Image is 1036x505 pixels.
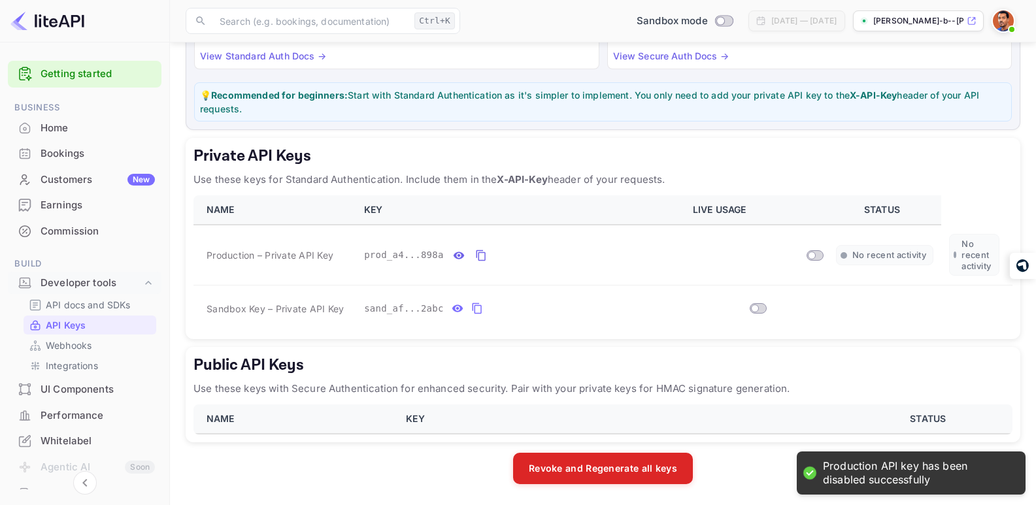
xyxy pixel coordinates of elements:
div: CustomersNew [8,167,161,193]
div: API docs and SDKs [24,295,156,314]
div: Getting started [8,61,161,88]
a: API Keys [29,318,151,332]
table: public api keys table [193,404,1012,434]
p: Use these keys for Standard Authentication. Include them in the header of your requests. [193,172,1012,187]
a: CustomersNew [8,167,161,191]
button: Collapse navigation [73,471,97,495]
span: Sandbox Key – Private API Key [207,303,344,314]
div: Bookings [41,146,155,161]
th: KEY [398,404,848,434]
div: New [127,174,155,186]
span: Sandbox mode [637,14,708,29]
div: API Keys [24,316,156,334]
p: Integrations [46,359,98,372]
p: Use these keys with Secure Authentication for enhanced security. Pair with your private keys for ... [193,381,1012,397]
h5: Public API Keys [193,355,1012,376]
div: Whitelabel [41,434,155,449]
img: Yoseph B. Gebremedhin [993,10,1014,31]
div: Integrations [24,356,156,375]
div: Performance [41,408,155,423]
strong: X-API-Key [850,90,897,101]
span: Business [8,101,161,115]
strong: X-API-Key [497,173,547,186]
h5: Private API Keys [193,146,1012,167]
a: UI Components [8,377,161,401]
a: Bookings [8,141,161,165]
a: Earnings [8,193,161,217]
div: Customers [41,172,155,187]
a: API docs and SDKs [29,298,151,312]
div: API Logs [41,487,155,502]
div: Switch to Production mode [631,14,738,29]
a: View Secure Auth Docs → [613,50,729,61]
a: Integrations [29,359,151,372]
th: NAME [193,195,356,225]
div: Commission [8,219,161,244]
div: UI Components [41,382,155,397]
a: Getting started [41,67,155,82]
div: Production API key has been disabled successfully [823,459,1012,487]
div: Performance [8,403,161,429]
input: Search (e.g. bookings, documentation) [212,8,409,34]
table: private api keys table [193,195,1012,331]
div: Developer tools [8,272,161,295]
div: Ctrl+K [414,12,455,29]
span: No recent activity [961,238,995,271]
a: View Standard Auth Docs → [200,50,326,61]
p: API Keys [46,318,86,332]
span: prod_a4...898a [364,248,444,262]
div: [DATE] — [DATE] [771,15,837,27]
a: Performance [8,403,161,427]
div: Bookings [8,141,161,167]
div: Whitelabel [8,429,161,454]
div: Webhooks [24,336,156,355]
div: Commission [41,224,155,239]
a: Commission [8,219,161,243]
div: Home [8,116,161,141]
th: STATUS [828,195,941,225]
div: Developer tools [41,276,142,291]
th: LIVE USAGE [685,195,828,225]
th: NAME [193,404,398,434]
a: Webhooks [29,338,151,352]
div: Earnings [41,198,155,213]
div: UI Components [8,377,161,402]
strong: Recommended for beginners: [211,90,348,101]
th: KEY [356,195,685,225]
span: Build [8,257,161,271]
img: LiteAPI logo [10,10,84,31]
th: STATUS [848,404,1012,434]
p: Webhooks [46,338,92,352]
div: Home [41,121,155,136]
span: Production – Private API Key [207,248,333,262]
span: sand_af...2abc [364,302,444,316]
button: Revoke and Regenerate all keys [513,453,693,484]
div: Earnings [8,193,161,218]
p: API docs and SDKs [46,298,131,312]
p: 💡 Start with Standard Authentication as it's simpler to implement. You only need to add your priv... [200,88,1006,116]
a: Home [8,116,161,140]
p: [PERSON_NAME]-b--[PERSON_NAME]-... [873,15,964,27]
span: No recent activity [852,250,926,261]
a: Whitelabel [8,429,161,453]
